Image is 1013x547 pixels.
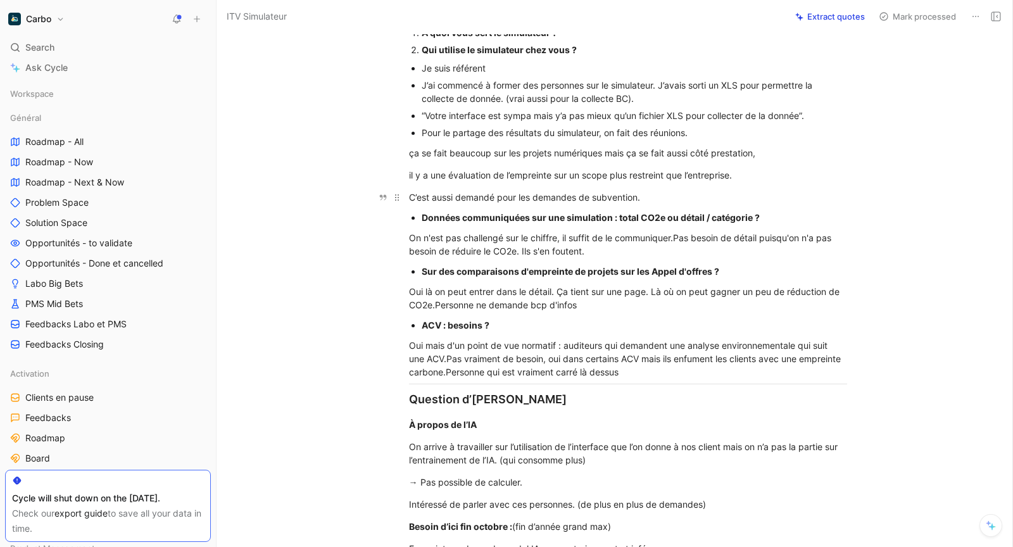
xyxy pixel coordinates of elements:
[54,508,108,519] a: export guide
[5,38,211,57] div: Search
[409,285,847,311] div: Oui là on peut entrer dans le détail. Ça tient sur une page. Là où on peut gagner un peu de réduc...
[25,277,83,290] span: Labo Big Bets
[422,109,847,122] div: “Votre interface est sympa mais y’a pas mieux qu’un fichier XLS pour collecter de la donnée”.
[5,408,211,427] a: Feedbacks
[422,126,847,139] div: Pour le partage des résultats du simulateur, on fait des réunions.
[5,234,211,253] a: Opportunités - to validate
[10,367,49,380] span: Activation
[5,335,211,354] a: Feedbacks Closing
[12,506,204,536] div: Check our to save all your data in time.
[5,274,211,293] a: Labo Big Bets
[409,339,847,379] div: Oui mais d'un point de vue normatif : auditeurs qui demandent une analyse environnementale qui su...
[25,432,65,444] span: Roadmap
[409,191,847,204] div: C’est aussi demandé pour les demandes de subvention.
[25,40,54,55] span: Search
[8,13,21,25] img: Carbo
[409,168,847,182] div: il y a une évaluation de l’empreinte sur un scope plus restreint que l’entreprise.
[409,520,847,533] div: (fin d’année grand max)
[5,108,211,127] div: Général
[12,491,204,506] div: Cycle will shut down on the [DATE].
[10,87,54,100] span: Workspace
[25,217,87,229] span: Solution Space
[5,429,211,448] a: Roadmap
[5,449,211,468] a: Board
[5,254,211,273] a: Opportunités - Done et cancelled
[5,213,211,232] a: Solution Space
[873,8,962,25] button: Mark processed
[409,475,847,489] div: → Pas possible de calculer.
[409,391,847,408] div: Question d’[PERSON_NAME]
[5,108,211,354] div: GénéralRoadmap - AllRoadmap - NowRoadmap - Next & NowProblem SpaceSolution SpaceOpportunités - to...
[5,132,211,151] a: Roadmap - All
[25,156,93,168] span: Roadmap - Now
[25,338,104,351] span: Feedbacks Closing
[5,315,211,334] a: Feedbacks Labo et PMS
[25,135,84,148] span: Roadmap - All
[25,237,132,249] span: Opportunités - to validate
[422,44,577,55] strong: Qui utilise le simulateur chez vous ?
[5,193,211,212] a: Problem Space
[422,320,489,330] strong: ACV : besoins ?
[409,146,847,160] div: ça se fait beaucoup sur les projets numériques mais ça se fait aussi côté prestation,
[227,9,287,24] span: ITV Simulateur
[422,79,847,105] div: J’ai commencé à former des personnes sur le simulateur. J’avais sorti un XLS pour permettre la co...
[25,298,83,310] span: PMS Mid Bets
[409,419,477,430] strong: À propos de l’IA
[409,498,847,511] div: Intéressé de parler avec ces personnes. (de plus en plus de demandes)
[5,364,211,383] div: Activation
[790,8,871,25] button: Extract quotes
[25,318,127,330] span: Feedbacks Labo et PMS
[422,61,847,75] div: Je suis référent
[25,60,68,75] span: Ask Cycle
[25,176,124,189] span: Roadmap - Next & Now
[409,440,847,467] div: On arrive à travailler sur l’utilisation de l’interface que l’on donne à nos client mais on n’a p...
[5,388,211,407] a: Clients en pause
[5,294,211,313] a: PMS Mid Bets
[26,13,51,25] h1: Carbo
[5,10,68,28] button: CarboCarbo
[10,111,41,124] span: Général
[25,257,163,270] span: Opportunités - Done et cancelled
[25,452,50,465] span: Board
[409,231,847,258] div: On n'est pas challengé sur le chiffre, il suffit de le communiquer.Pas besoin de détail puisqu'on...
[25,391,94,404] span: Clients en pause
[5,173,211,192] a: Roadmap - Next & Now
[5,364,211,529] div: ActivationClients en pauseFeedbacksRoadmapBoardBugs (par statut)Bugs (par criticité)Solutions dép...
[25,412,71,424] span: Feedbacks
[422,212,760,223] strong: Données communiquées sur une simulation : total CO2e ou détail / catégorie ?
[422,266,719,277] strong: Sur des comparaisons d'empreinte de projets sur les Appel d'offres ?
[5,153,211,172] a: Roadmap - Now
[5,84,211,103] div: Workspace
[409,521,512,532] strong: Besoin d’ici fin octobre :
[5,58,211,77] a: Ask Cycle
[25,196,89,209] span: Problem Space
